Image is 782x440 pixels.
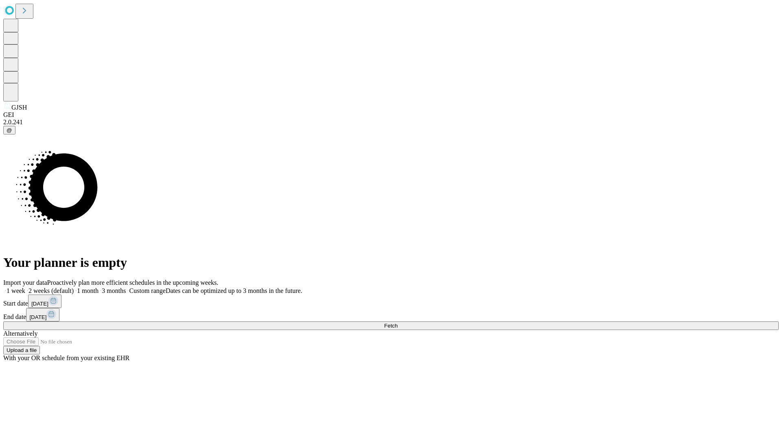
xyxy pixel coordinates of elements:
span: Alternatively [3,330,37,337]
button: @ [3,126,15,134]
button: Upload a file [3,346,40,354]
span: [DATE] [31,301,48,307]
div: End date [3,308,779,321]
div: 2.0.241 [3,119,779,126]
span: Dates can be optimized up to 3 months in the future. [166,287,302,294]
span: GJSH [11,104,27,111]
span: 1 month [77,287,99,294]
span: [DATE] [29,314,46,320]
button: [DATE] [26,308,59,321]
div: GEI [3,111,779,119]
span: Custom range [129,287,165,294]
span: 2 weeks (default) [29,287,74,294]
span: Fetch [384,323,398,329]
h1: Your planner is empty [3,255,779,270]
span: Proactively plan more efficient schedules in the upcoming weeks. [47,279,218,286]
button: Fetch [3,321,779,330]
span: @ [7,127,12,133]
span: 1 week [7,287,25,294]
span: Import your data [3,279,47,286]
span: 3 months [102,287,126,294]
span: With your OR schedule from your existing EHR [3,354,130,361]
div: Start date [3,295,779,308]
button: [DATE] [28,295,62,308]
